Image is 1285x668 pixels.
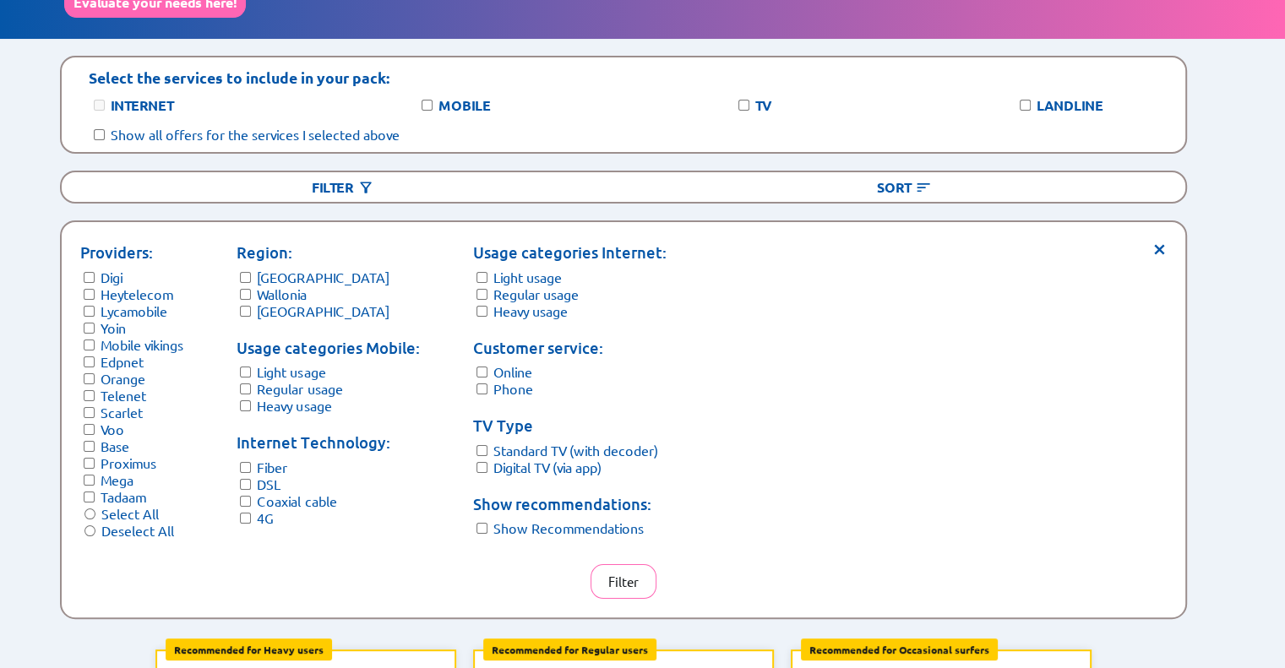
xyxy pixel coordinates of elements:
b: Recommended for Regular users [492,643,648,656]
div: Sort [623,172,1185,202]
label: Digital TV (via app) [493,459,602,475]
label: 4G [257,509,274,526]
label: Standard TV (with decoder) [493,442,658,459]
label: Proximus [101,454,156,471]
label: [GEOGRAPHIC_DATA] [257,269,389,285]
label: Heavy usage [493,302,568,319]
label: Edpnet [101,353,144,370]
label: Mega [101,471,133,488]
label: Tadaam [101,488,146,505]
div: Filter [62,172,623,202]
label: Internet [111,96,173,114]
label: Heytelecom [101,285,173,302]
label: Show Recommendations [493,519,644,536]
label: Wallonia [257,285,307,302]
label: Mobile vikings [101,336,183,353]
label: Yoin [101,319,126,336]
label: Phone [493,380,533,397]
label: Light usage [493,269,562,285]
p: Providers: [80,241,183,264]
label: TV [755,96,771,114]
p: Show recommendations: [473,492,667,516]
p: TV Type [473,414,667,437]
img: Button open the filtering menu [357,179,374,196]
p: Usage categories Mobile: [237,336,419,360]
label: Show all offers for the services I selected above [111,126,400,143]
span: × [1152,241,1167,253]
img: Button open the sorting menu [915,179,932,196]
label: Mobile [438,96,491,114]
b: Recommended for Occasional surfers [809,643,989,656]
label: Fiber [257,459,287,475]
p: Select the services to include in your pack: [89,68,389,87]
label: Scarlet [101,404,143,421]
label: Online [493,363,532,380]
label: Lycamobile [101,302,167,319]
label: Orange [101,370,145,387]
p: Customer service: [473,336,667,360]
label: DSL [257,475,280,492]
label: Deselect All [101,522,174,539]
label: Heavy usage [257,397,331,414]
button: Filter [591,564,656,599]
label: Landline [1037,96,1103,114]
label: Regular usage [493,285,579,302]
p: Region: [237,241,419,264]
label: Base [101,437,129,454]
p: Internet Technology: [237,431,419,454]
label: Light usage [257,363,325,380]
label: Regular usage [257,380,342,397]
label: Telenet [101,387,146,404]
label: Digi [101,269,123,285]
label: [GEOGRAPHIC_DATA] [257,302,389,319]
label: Coaxial cable [257,492,336,509]
p: Usage categories Internet: [473,241,667,264]
b: Recommended for Heavy users [174,643,324,656]
label: Voo [101,421,124,437]
label: Select All [101,505,159,522]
